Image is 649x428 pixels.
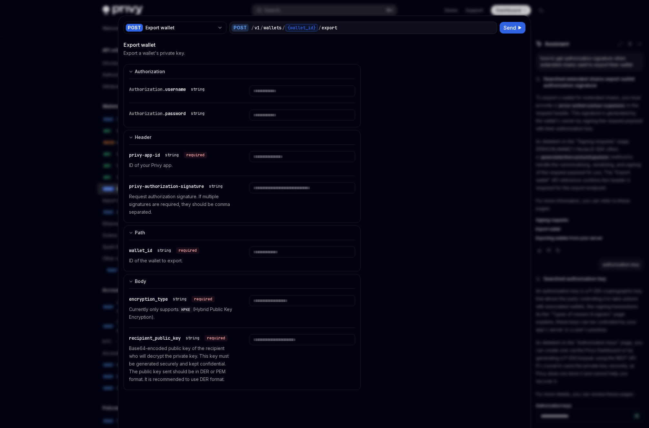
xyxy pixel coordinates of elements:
[129,111,165,116] span: Authorization.
[129,151,207,159] div: privy-app-id
[129,86,165,92] span: Authorization.
[318,24,321,31] div: /
[135,68,165,75] div: Authorization
[165,86,186,92] span: username
[264,24,282,31] div: wallets
[124,64,361,79] button: expand input section
[126,24,143,32] div: POST
[232,24,249,32] div: POST
[255,24,260,31] div: v1
[181,307,190,312] span: HPKE
[500,22,525,34] button: Send
[251,24,254,31] div: /
[129,295,215,303] div: encryption_type
[176,247,199,254] div: required
[124,274,361,288] button: expand input section
[129,152,160,158] span: privy-app-id
[192,296,215,302] div: required
[124,130,361,144] button: expand input section
[322,24,337,31] div: export
[129,306,234,321] p: Currently only supports (Hybrid Public Key Encryption).
[129,257,234,265] p: ID of the wallet to export.
[282,24,285,31] div: /
[129,334,228,342] div: recipient_public_key
[205,335,228,341] div: required
[504,24,516,32] span: Send
[129,161,234,169] p: ID of your Privy app.
[129,110,207,117] div: Authorization.password
[124,50,185,56] p: Export a wallet's private key.
[129,345,234,383] p: Base64-encoded public key of the recipient who will decrypt the private key. This key must be gen...
[135,133,151,141] div: Header
[129,335,181,341] span: recipient_public_key
[165,111,186,116] span: password
[129,248,152,253] span: wallet_id
[260,24,263,31] div: /
[129,296,168,302] span: encryption_type
[184,152,207,158] div: required
[135,277,146,285] div: Body
[135,229,145,237] div: Path
[124,225,361,240] button: expand input section
[124,21,227,34] button: POSTExport wallet
[285,24,318,32] div: {wallet_id}
[124,41,361,49] div: Export wallet
[129,85,207,93] div: Authorization.username
[129,183,204,189] span: privy-authorization-signature
[129,182,225,190] div: privy-authorization-signature
[129,247,199,254] div: wallet_id
[129,193,234,216] p: Request authorization signature. If multiple signatures are required, they should be comma separa...
[145,24,215,31] div: Export wallet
